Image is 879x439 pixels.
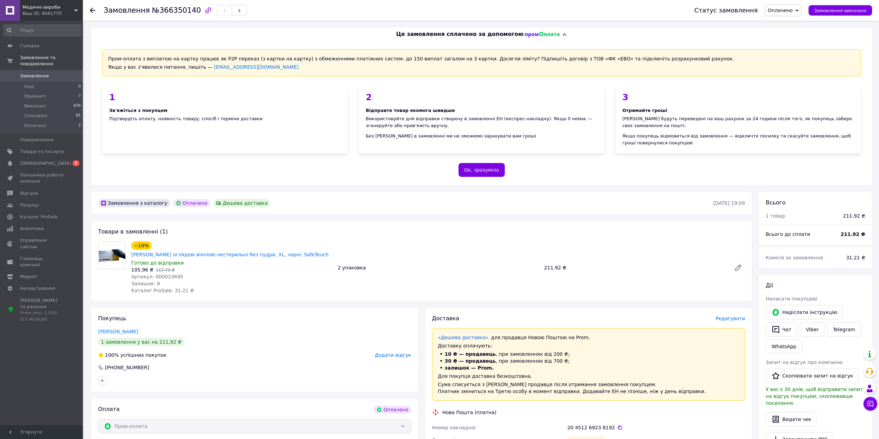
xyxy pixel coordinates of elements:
[374,405,411,414] div: Оплачено
[20,73,49,79] span: Замовлення
[622,133,854,146] div: Якщо покупець відмовиться від замовлення — відкличте посилку та скасуйте замовлення, щоб гроші по...
[731,261,745,275] a: Редагувати
[76,113,81,119] span: 61
[131,274,183,279] span: Артикул: 000023695
[20,274,38,280] span: Маркет
[20,149,64,155] span: Товари та послуги
[375,352,411,358] span: Додати відгук
[24,123,46,129] span: Оплачені
[131,281,160,286] span: Залишок: 8
[841,231,865,237] b: 211.92 ₴
[20,55,83,67] span: Замовлення та повідомлення
[766,213,785,219] span: 1 товар
[78,123,81,129] span: 2
[108,64,855,70] div: Якщо у вас з'явилися питання, пишіть —
[105,352,119,358] span: 100%
[152,6,201,15] span: №366350140
[74,103,81,109] span: 676
[20,310,64,322] div: Prom мікс 1 000 (13 місяців)
[90,7,95,14] div: Повернутися назад
[766,369,859,383] button: Скопіювати запит на відгук
[694,7,758,14] div: Статус замовлення
[24,93,46,99] span: Прийняті
[20,226,44,232] span: Аналітика
[20,190,38,197] span: Відгуки
[131,241,152,250] div: −10%
[78,84,81,90] span: 0
[800,322,824,337] a: Viber
[622,108,667,113] span: Отримайте гроші
[713,200,745,206] time: [DATE] 19:09
[716,316,745,321] span: Редагувати
[131,288,194,293] span: Каталог ProSale: 31.21 ₴
[541,263,728,273] div: 211.92 ₴
[396,30,524,38] span: Це замовлення сплачено за допомогою
[109,108,168,113] span: Зв'яжіться з покупцем
[445,351,496,357] span: 10 ₴ — продавець
[20,202,39,208] span: Покупці
[766,282,773,289] span: Дії
[24,103,46,109] span: Виконані
[766,412,817,427] button: Видати чек
[109,93,341,102] div: 1
[102,86,348,153] div: Підтвердіть оплату, наявність товару, спосіб і терміни доставки
[458,163,505,177] button: Ок, зрозуміло
[20,214,57,220] span: Каталог ProSale
[366,115,598,129] div: Використовуйте для відправки створену в замовленні ЕН (експрес-накладну). Якщо її немає — згенеру...
[366,93,598,102] div: 2
[438,381,739,395] div: Сума списується з [PERSON_NAME] продавця після отримання замовлення покупцем. Платник зміниться н...
[438,335,489,340] a: «Дешева доставка»
[20,237,64,250] span: Управління сайтом
[766,296,817,302] span: Написати покупцеві
[432,425,476,430] span: Номер накладної
[438,351,739,357] li: , при замовленнях від 200 ₴;
[366,133,598,140] div: Без [PERSON_NAME] в замовленні ми не зможемо зарахувати вам гроші
[98,406,120,412] span: Оплата
[766,231,810,237] span: Всього до сплати
[98,199,170,207] div: Замовлення з каталогу
[445,358,496,364] span: 30 ₴ — продавець
[20,256,64,268] span: Гаманець компанії
[438,342,739,349] div: Доставку оплачують:
[20,137,54,143] span: Повідомлення
[131,260,184,266] span: Готово до відправки
[438,373,739,380] div: Для покупця доставка безкоштовна.
[20,172,64,184] span: Показники роботи компанії
[22,10,83,17] div: Ваш ID: 4041770
[441,409,498,416] div: Нова Пошта (платна)
[173,199,210,207] div: Оплачено
[445,365,494,371] span: залишок — Prom.
[432,315,459,322] span: Доставка
[213,199,270,207] div: Дешева доставка
[766,322,797,337] button: Чат
[131,267,153,273] span: 105,96 ₴
[73,160,79,166] span: 5
[567,424,745,431] div: 20 4512 6923 8192
[24,113,48,119] span: Скасовані
[20,160,71,166] span: [DEMOGRAPHIC_DATA]
[438,357,739,364] li: , при замовленнях від 700 ₴;
[809,5,872,16] button: Замовлення виконано
[335,263,542,273] div: 2 упаковка
[98,315,126,322] span: Покупець
[156,268,175,273] span: 117.73 ₴
[768,8,793,13] span: Оплачено
[863,397,877,411] button: Чат з покупцем
[814,8,867,13] span: Замовлення виконано
[20,285,55,292] span: Налаштування
[102,49,861,76] div: Пром-оплата з виплатою на картку працює як P2P переказ (з картки на картку) з обмеженнями платіжн...
[214,64,299,70] a: [EMAIL_ADDRESS][DOMAIN_NAME]
[3,24,82,37] input: Пошук
[766,386,863,406] span: У вас є 30 днів, щоб відправити запит на відгук покупцеві, скопіювавши посилання.
[20,297,64,323] span: [PERSON_NAME] та рахунки
[20,43,39,49] span: Головна
[766,199,785,206] span: Всього
[98,338,184,346] div: 1 замовлення у вас на 211,92 ₴
[766,305,843,319] button: Надіслати інструкцію
[24,84,34,90] span: Нові
[622,115,854,129] div: [PERSON_NAME] будуть переведені на ваш рахунок за 24 години після того, як покупець забере своє з...
[104,6,150,15] span: Замовлення
[843,212,865,219] div: 211.92 ₴
[131,252,328,257] a: [PERSON_NAME] оглядові вінілові нестерильні без пудри, XL, чорні, SafeTouch
[622,93,854,102] div: 3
